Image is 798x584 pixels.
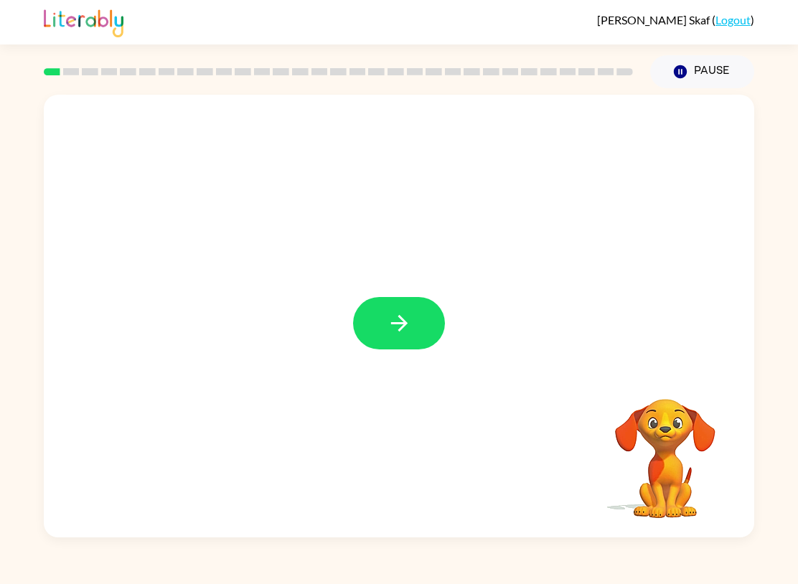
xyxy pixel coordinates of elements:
[597,13,712,27] span: [PERSON_NAME] Skaf
[593,377,737,520] video: Your browser must support playing .mp4 files to use Literably. Please try using another browser.
[715,13,751,27] a: Logout
[597,13,754,27] div: ( )
[44,6,123,37] img: Literably
[650,55,754,88] button: Pause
